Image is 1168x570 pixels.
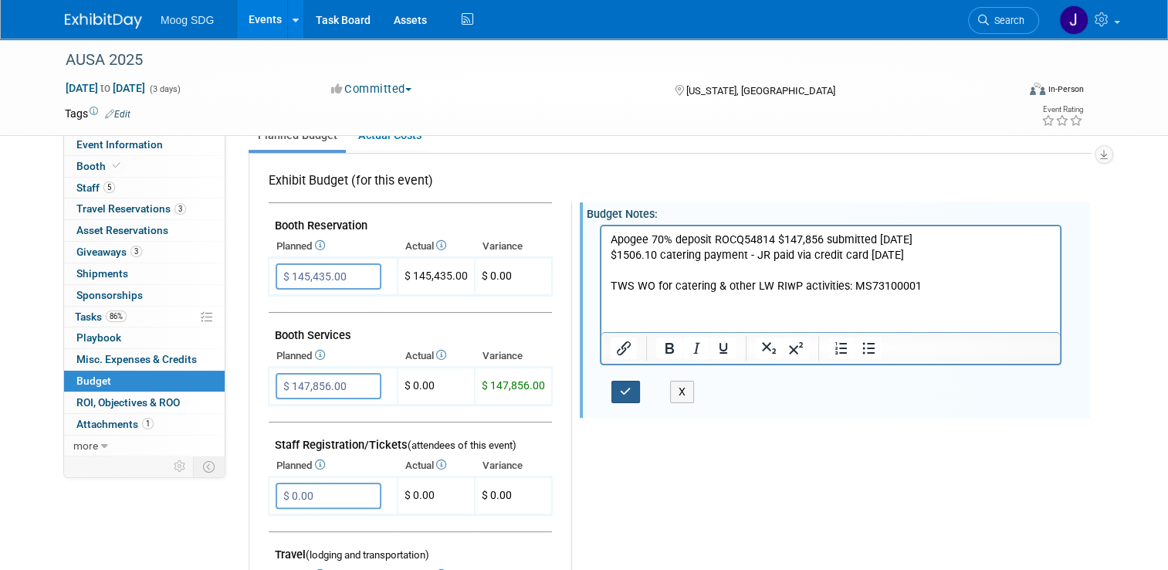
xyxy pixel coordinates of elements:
a: ROI, Objectives & ROO [64,392,225,413]
iframe: Rich Text Area [601,226,1060,332]
span: ROI, Objectives & ROO [76,396,180,409]
span: $ 145,435.00 [405,270,468,282]
span: $ 0.00 [482,270,512,282]
span: $ 0.00 [482,489,512,501]
span: (3 days) [148,84,181,94]
div: In-Person [1048,83,1084,95]
span: (lodging and transportation) [306,549,429,561]
div: Event Format [933,80,1084,103]
td: Booth Reservation [269,203,552,236]
a: Asset Reservations [64,220,225,241]
a: Tasks86% [64,307,225,327]
th: Actual [398,455,475,477]
span: Tasks [75,310,127,323]
a: Misc. Expenses & Credits [64,349,225,370]
span: Search [989,15,1024,26]
div: Event Rating [1041,106,1083,114]
th: Actual [398,236,475,257]
a: more [64,436,225,456]
a: Edit [105,109,130,120]
span: more [73,439,98,452]
td: Booth Services [269,313,552,346]
span: Travel Reservations [76,202,186,215]
td: Personalize Event Tab Strip [167,456,194,477]
button: Insert/edit link [611,338,637,359]
button: Superscript [783,338,809,359]
div: Exhibit Budget (for this event) [269,172,546,198]
span: [DATE] [DATE] [65,81,146,95]
span: Staff [76,182,115,194]
td: Toggle Event Tabs [194,456,225,477]
span: 86% [106,310,127,322]
span: 5 [103,182,115,193]
span: Shipments [76,267,128,280]
span: Budget [76,375,111,387]
span: Asset Reservations [76,224,168,236]
span: Event Information [76,138,163,151]
td: $ 0.00 [398,477,475,515]
th: Variance [475,236,552,257]
span: Moog SDG [161,14,214,26]
img: Jaclyn Roberts [1059,5,1088,35]
img: Format-Inperson.png [1030,83,1045,95]
span: Attachments [76,418,154,430]
span: 3 [130,246,142,257]
button: Committed [326,81,418,97]
a: Playbook [64,327,225,348]
button: Subscript [756,338,782,359]
span: Sponsorships [76,289,143,301]
a: Sponsorships [64,285,225,306]
td: Staff Registration/Tickets [269,422,552,456]
th: Variance [475,345,552,367]
a: Booth [64,156,225,177]
i: Booth reservation complete [113,161,120,170]
span: $ 147,856.00 [482,379,545,392]
span: Giveaways [76,246,142,258]
span: Booth [76,160,124,172]
th: Planned [269,455,398,477]
a: Search [968,7,1039,34]
button: Italic [683,338,709,359]
a: Event Information [64,134,225,155]
span: 3 [174,203,186,215]
button: Bullet list [855,338,882,359]
th: Variance [475,455,552,477]
a: Budget [64,371,225,392]
button: Underline [710,338,736,359]
a: Giveaways3 [64,242,225,263]
button: X [670,381,695,403]
img: ExhibitDay [65,13,142,29]
span: (attendees of this event) [408,439,516,451]
span: to [98,82,113,94]
th: Planned [269,236,398,257]
th: Planned [269,345,398,367]
span: 1 [142,418,154,429]
th: Actual [398,345,475,367]
td: $ 0.00 [398,368,475,405]
td: Travel [269,532,552,565]
div: AUSA 2025 [60,46,997,74]
div: Budget Notes: [587,202,1090,222]
span: Playbook [76,331,121,344]
td: Tags [65,106,130,121]
span: [US_STATE], [GEOGRAPHIC_DATA] [686,85,835,97]
span: Misc. Expenses & Credits [76,353,197,365]
a: Staff5 [64,178,225,198]
button: Numbered list [828,338,855,359]
button: Bold [656,338,682,359]
a: Attachments1 [64,414,225,435]
a: Shipments [64,263,225,284]
a: Travel Reservations3 [64,198,225,219]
